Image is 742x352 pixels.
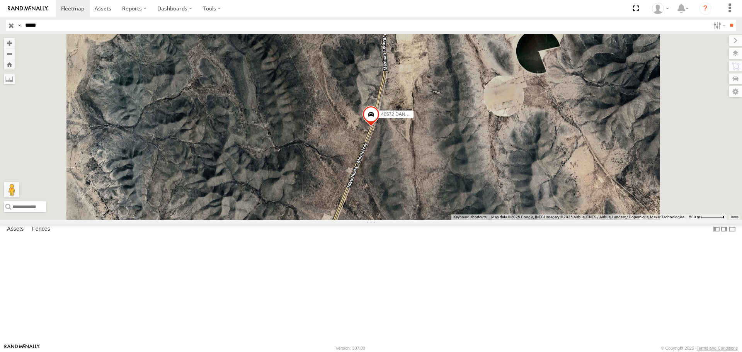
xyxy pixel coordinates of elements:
[8,6,48,11] img: rand-logo.svg
[3,224,27,235] label: Assets
[730,215,739,218] a: Terms (opens in new tab)
[710,20,727,31] label: Search Filter Options
[661,346,738,350] div: © Copyright 2025 -
[689,215,700,219] span: 500 m
[713,224,720,235] label: Dock Summary Table to the Left
[4,182,19,197] button: Drag Pegman onto the map to open Street View
[4,73,15,84] label: Measure
[687,214,727,220] button: Map Scale: 500 m per 58 pixels
[649,3,672,14] div: Aurora Salinas
[336,346,365,350] div: Version: 307.00
[4,344,40,352] a: Visit our Website
[453,214,487,220] button: Keyboard shortcuts
[4,48,15,59] button: Zoom out
[4,59,15,70] button: Zoom Home
[697,346,738,350] a: Terms and Conditions
[699,2,711,15] i: ?
[720,224,728,235] label: Dock Summary Table to the Right
[381,112,415,117] span: 40572 DAÑADO
[16,20,22,31] label: Search Query
[4,38,15,48] button: Zoom in
[28,224,54,235] label: Fences
[728,224,736,235] label: Hide Summary Table
[491,215,684,219] span: Map data ©2025 Google, INEGI Imagery ©2025 Airbus, CNES / Airbus, Landsat / Copernicus, Maxar Tec...
[729,86,742,97] label: Map Settings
